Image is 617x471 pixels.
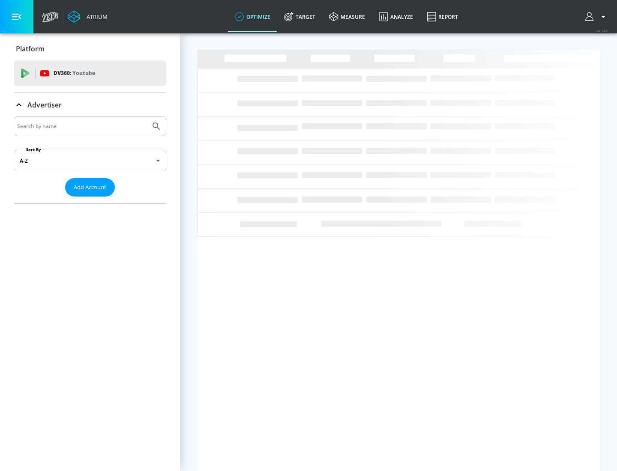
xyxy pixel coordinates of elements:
[228,1,277,32] a: optimize
[277,1,322,32] a: Target
[74,182,106,192] span: Add Account
[14,60,166,86] div: DV360: Youtube
[72,69,95,78] p: Youtube
[14,93,166,117] div: Advertiser
[65,178,115,197] button: Add Account
[17,121,147,132] input: Search by name
[14,37,166,61] div: Platform
[372,1,420,32] a: Analyze
[596,28,608,33] span: v 4.24.0
[54,69,95,78] p: DV360:
[68,10,108,23] a: Atrium
[420,1,465,32] a: Report
[322,1,372,32] a: measure
[24,147,43,152] label: Sort By
[16,44,45,54] p: Platform
[14,116,166,203] div: Advertiser
[83,13,108,21] div: Atrium
[14,197,166,203] nav: list of Advertiser
[14,150,166,171] div: A-Z
[27,100,62,110] p: Advertiser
